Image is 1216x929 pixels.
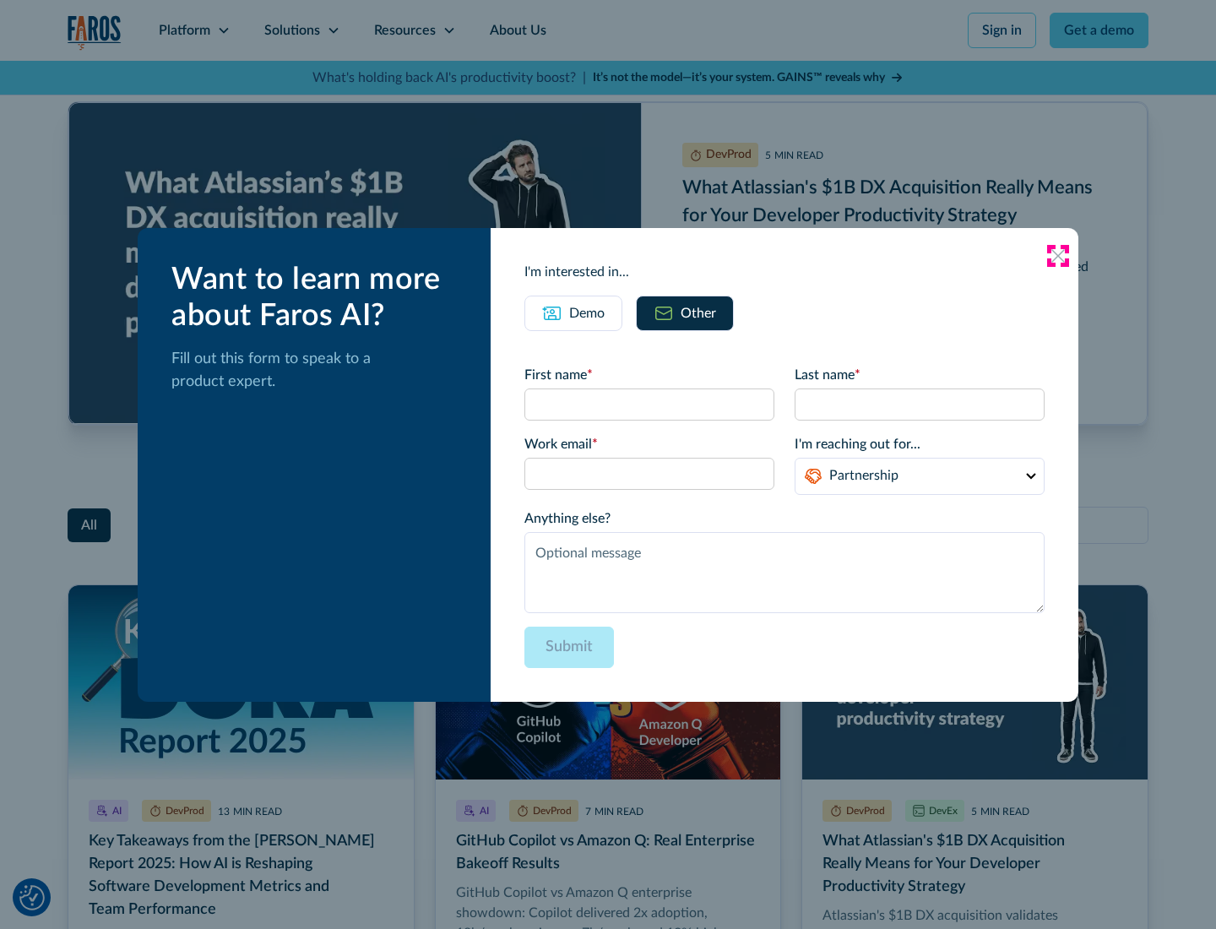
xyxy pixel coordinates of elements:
[524,508,1045,529] label: Anything else?
[795,365,1045,385] label: Last name
[171,348,464,394] p: Fill out this form to speak to a product expert.
[569,303,605,323] div: Demo
[681,303,716,323] div: Other
[524,365,774,385] label: First name
[524,434,774,454] label: Work email
[524,627,614,668] input: Submit
[171,262,464,334] div: Want to learn more about Faros AI?
[524,262,1045,282] div: I'm interested in...
[524,365,1045,668] form: Email Form
[795,434,1045,454] label: I'm reaching out for...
